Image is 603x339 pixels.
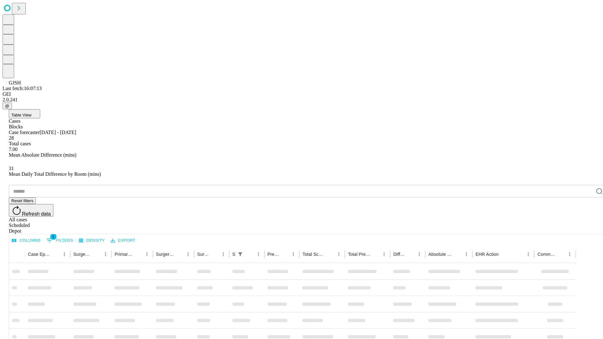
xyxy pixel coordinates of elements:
[9,80,21,85] span: GJSH
[268,252,280,257] div: Predicted In Room Duration
[197,252,209,257] div: Surgery Date
[3,103,12,109] button: @
[302,252,325,257] div: Total Scheduled Duration
[371,250,380,259] button: Sort
[175,250,184,259] button: Sort
[60,250,69,259] button: Menu
[3,86,42,91] span: Last fetch: 16:07:13
[50,234,57,240] span: 1
[210,250,219,259] button: Sort
[236,250,245,259] div: 1 active filter
[219,250,228,259] button: Menu
[109,236,137,245] button: Export
[428,252,453,257] div: Absolute Difference
[9,166,14,171] span: 31
[3,91,600,97] div: GEI
[415,250,424,259] button: Menu
[280,250,289,259] button: Sort
[9,152,76,158] span: Mean Absolute Difference (mins)
[40,130,76,135] span: [DATE] - [DATE]
[380,250,388,259] button: Menu
[9,147,18,152] span: 7.00
[73,252,92,257] div: Surgeon Name
[499,250,508,259] button: Sort
[143,250,151,259] button: Menu
[9,171,101,177] span: Mean Daily Total Difference by Room (mins)
[51,250,60,259] button: Sort
[462,250,471,259] button: Menu
[475,252,498,257] div: EHR Action
[101,250,110,259] button: Menu
[92,250,101,259] button: Sort
[77,236,106,245] button: Density
[289,250,298,259] button: Menu
[28,252,51,257] div: Case Epic Id
[326,250,334,259] button: Sort
[453,250,462,259] button: Sort
[3,97,600,103] div: 2.0.241
[565,250,574,259] button: Menu
[9,130,40,135] span: Case forecaster
[134,250,143,259] button: Sort
[245,250,254,259] button: Sort
[10,236,42,245] button: Select columns
[406,250,415,259] button: Sort
[9,141,31,146] span: Total cases
[9,135,14,141] span: 28
[393,252,405,257] div: Difference
[9,204,53,217] button: Refresh data
[184,250,193,259] button: Menu
[45,235,75,245] button: Show filters
[156,252,174,257] div: Surgery Name
[537,252,556,257] div: Comments
[5,104,9,108] span: @
[236,250,245,259] button: Show filters
[334,250,343,259] button: Menu
[254,250,263,259] button: Menu
[557,250,565,259] button: Sort
[348,252,371,257] div: Total Predicted Duration
[9,197,36,204] button: Reset filters
[11,113,31,117] span: Table View
[22,211,51,217] span: Refresh data
[9,109,40,118] button: Table View
[232,252,235,257] div: Scheduled In Room Duration
[11,198,33,203] span: Reset filters
[524,250,533,259] button: Menu
[115,252,133,257] div: Primary Service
